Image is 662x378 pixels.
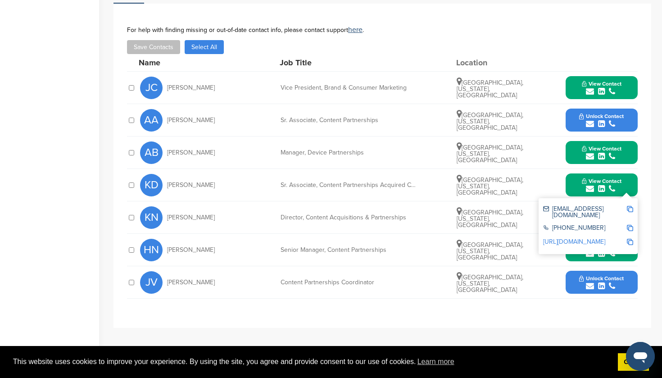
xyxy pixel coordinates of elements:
[280,59,415,67] div: Job Title
[543,206,626,219] div: [EMAIL_ADDRESS][DOMAIN_NAME]
[582,146,621,152] span: View Contact
[582,178,621,184] span: View Contact
[456,59,524,67] div: Location
[140,174,163,196] span: KD
[579,275,624,282] span: Unlock Contact
[281,150,416,156] div: Manager, Device Partnerships
[281,247,416,253] div: Senior Manager, Content Partnerships
[571,172,632,199] button: View Contact
[127,26,638,33] div: For help with finding missing or out-of-date contact info, please contact support .
[13,355,611,369] span: This website uses cookies to improve your experience. By using the site, you agree and provide co...
[457,144,523,164] span: [GEOGRAPHIC_DATA], [US_STATE], [GEOGRAPHIC_DATA]
[167,182,215,188] span: [PERSON_NAME]
[627,206,633,212] img: Copy
[281,85,416,91] div: Vice President, Brand & Consumer Marketing
[348,25,363,34] a: here
[185,40,224,54] button: Select All
[457,241,523,261] span: [GEOGRAPHIC_DATA], [US_STATE], [GEOGRAPHIC_DATA]
[167,279,215,286] span: [PERSON_NAME]
[457,176,523,196] span: [GEOGRAPHIC_DATA], [US_STATE], [GEOGRAPHIC_DATA]
[568,107,635,134] button: Unlock Contact
[167,214,215,221] span: [PERSON_NAME]
[457,273,523,294] span: [GEOGRAPHIC_DATA], [US_STATE], [GEOGRAPHIC_DATA]
[626,342,655,371] iframe: Button to launch messaging window
[139,59,238,67] div: Name
[582,81,621,87] span: View Contact
[543,238,605,246] a: [URL][DOMAIN_NAME]
[579,113,624,119] span: Unlock Contact
[140,77,163,99] span: JC
[140,206,163,229] span: KN
[416,355,456,369] a: learn more about cookies
[457,209,523,229] span: [GEOGRAPHIC_DATA], [US_STATE], [GEOGRAPHIC_DATA]
[140,141,163,164] span: AB
[281,182,416,188] div: Sr. Associate, Content Partnerships Acquired Content
[571,139,632,166] button: View Contact
[167,117,215,123] span: [PERSON_NAME]
[457,111,523,132] span: [GEOGRAPHIC_DATA], [US_STATE], [GEOGRAPHIC_DATA]
[571,74,632,101] button: View Contact
[140,271,163,294] span: JV
[281,214,416,221] div: Director, Content Acquisitions & Partnerships
[281,117,416,123] div: Sr. Associate, Content Partnerships
[618,353,649,371] a: dismiss cookie message
[627,225,633,231] img: Copy
[140,109,163,132] span: AA
[568,269,635,296] button: Unlock Contact
[281,279,416,286] div: Content Partnerships Coordinator
[167,247,215,253] span: [PERSON_NAME]
[627,239,633,245] img: Copy
[543,225,626,232] div: [PHONE_NUMBER]
[457,79,523,99] span: [GEOGRAPHIC_DATA], [US_STATE], [GEOGRAPHIC_DATA]
[140,239,163,261] span: HN
[167,150,215,156] span: [PERSON_NAME]
[167,85,215,91] span: [PERSON_NAME]
[127,40,180,54] button: Save Contacts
